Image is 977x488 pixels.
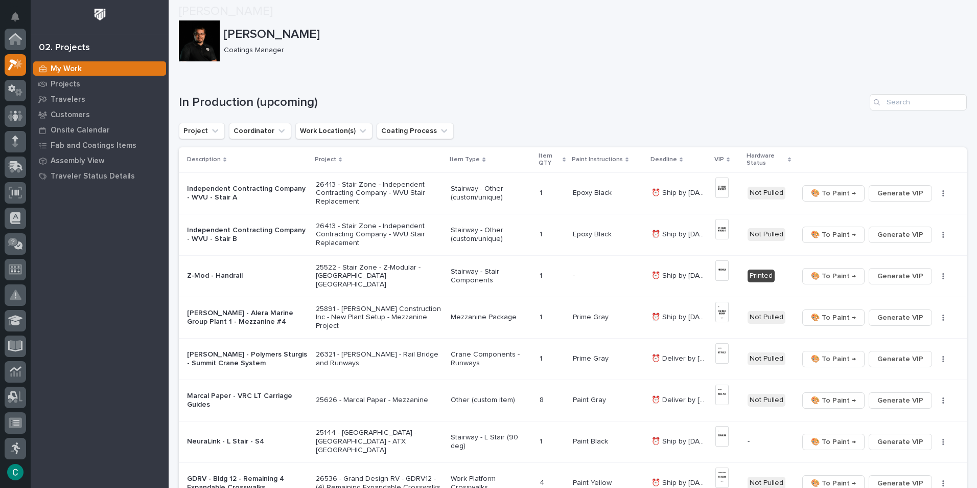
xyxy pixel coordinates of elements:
p: ⏰ Ship by 8/29/25 [652,228,709,239]
p: Stairway - L Stair (90 deg) [451,433,531,451]
a: Assembly View [31,153,169,168]
p: 25144 - [GEOGRAPHIC_DATA] - [GEOGRAPHIC_DATA] - ATX [GEOGRAPHIC_DATA] [316,429,443,454]
button: users-avatar [5,461,26,483]
p: Epoxy Black [573,228,614,239]
p: - [748,437,790,446]
tr: Independent Contracting Company - WVU - Stair A26413 - Stair Zone - Independent Contracting Compa... [179,172,967,214]
p: Customers [51,110,90,120]
p: 1 [540,270,544,280]
span: Generate VIP [877,229,923,241]
span: Generate VIP [877,436,923,448]
p: 26413 - Stair Zone - Independent Contracting Company - WVU Stair Replacement [316,181,443,206]
p: ⏰ Ship by 9/19/25 [652,311,709,322]
button: Notifications [5,6,26,28]
p: Marcal Paper - VRC LT Carriage Guides [187,392,308,409]
div: Not Pulled [748,187,785,199]
p: [PERSON_NAME] [224,27,963,42]
div: Not Pulled [748,394,785,407]
p: 25522 - Stair Zone - Z-Modular - [GEOGRAPHIC_DATA] [GEOGRAPHIC_DATA] [316,263,443,289]
p: Hardware Status [747,150,785,169]
span: Generate VIP [877,270,923,282]
span: 🎨 To Paint → [811,312,856,324]
a: Onsite Calendar [31,122,169,138]
p: 25626 - Marcal Paper - Mezzanine [316,396,443,405]
p: Traveler Status Details [51,172,135,181]
p: 26413 - Stair Zone - Independent Contracting Company - WVU Stair Replacement [316,222,443,248]
div: 02. Projects [39,42,90,54]
button: Generate VIP [869,309,932,326]
p: Z-Mod - Handrail [187,272,308,280]
a: My Work [31,61,169,76]
a: Customers [31,107,169,122]
p: [PERSON_NAME] - Alera Marine Group Plant 1 - Mezzanine #4 [187,309,308,326]
p: Deadline [650,154,677,165]
p: Stairway - Other (custom/unique) [451,185,531,202]
img: Workspace Logo [90,5,109,24]
tr: NeuraLink - L Stair - S425144 - [GEOGRAPHIC_DATA] - [GEOGRAPHIC_DATA] - ATX [GEOGRAPHIC_DATA]Stai... [179,421,967,462]
p: VIP [714,154,724,165]
tr: [PERSON_NAME] - Polymers Sturgis - Summit Crane System26321 - [PERSON_NAME] - Rail Bridge and Run... [179,338,967,380]
tr: Z-Mod - Handrail25522 - Stair Zone - Z-Modular - [GEOGRAPHIC_DATA] [GEOGRAPHIC_DATA]Stairway - St... [179,255,967,297]
button: Generate VIP [869,268,932,284]
div: Not Pulled [748,352,785,365]
a: Fab and Coatings Items [31,138,169,153]
button: 🎨 To Paint → [802,227,865,243]
p: ⏰ Ship by 8/29/25 [652,187,709,197]
button: 🎨 To Paint → [802,434,865,450]
button: Work Location(s) [295,123,373,139]
span: Generate VIP [877,312,923,324]
p: Paint Black [573,435,610,446]
div: Not Pulled [748,311,785,324]
p: ⏰ Ship by 9/15/25 [652,270,709,280]
p: Epoxy Black [573,187,614,197]
span: 🎨 To Paint → [811,436,856,448]
button: 🎨 To Paint → [802,309,865,326]
button: 🎨 To Paint → [802,392,865,409]
p: Coatings Manager [224,46,959,55]
input: Search [870,94,967,110]
p: ⏰ Deliver by 9/22/25 [652,352,709,363]
tr: [PERSON_NAME] - Alera Marine Group Plant 1 - Mezzanine #425891 - [PERSON_NAME] Construction Inc -... [179,297,967,338]
p: Item Type [450,154,480,165]
h2: [PERSON_NAME] [179,4,273,19]
p: Paint Yellow [573,477,614,487]
span: Generate VIP [877,187,923,199]
button: 🎨 To Paint → [802,351,865,367]
p: NeuraLink - L Stair - S4 [187,437,308,446]
div: Notifications [13,12,26,29]
button: Coordinator [229,123,291,139]
button: 🎨 To Paint → [802,185,865,202]
span: 🎨 To Paint → [811,353,856,365]
button: Coating Process [377,123,454,139]
p: Projects [51,80,80,89]
p: Travelers [51,95,85,104]
span: 🎨 To Paint → [811,270,856,282]
button: Generate VIP [869,351,932,367]
p: 4 [540,477,546,487]
span: 🎨 To Paint → [811,229,856,241]
p: Crane Components - Runways [451,350,531,368]
tr: Marcal Paper - VRC LT Carriage Guides25626 - Marcal Paper - MezzanineOther (custom item)88 Paint ... [179,380,967,421]
span: 🎨 To Paint → [811,394,856,407]
a: Travelers [31,92,169,107]
p: Fab and Coatings Items [51,141,136,150]
p: Prime Gray [573,311,611,322]
p: My Work [51,64,82,74]
p: Project [315,154,336,165]
p: Prime Gray [573,352,611,363]
p: Stairway - Stair Components [451,268,531,285]
p: 25891 - [PERSON_NAME] Construction Inc - New Plant Setup - Mezzanine Project [316,305,443,330]
button: Generate VIP [869,434,932,450]
span: 🎨 To Paint → [811,187,856,199]
span: Generate VIP [877,394,923,407]
p: - [573,270,577,280]
p: Paint Gray [573,394,608,405]
p: 1 [540,228,544,239]
div: Not Pulled [748,228,785,241]
button: Generate VIP [869,185,932,202]
div: Printed [748,270,775,282]
button: Generate VIP [869,227,932,243]
p: 26321 - [PERSON_NAME] - Rail Bridge and Runways [316,350,443,368]
p: Description [187,154,221,165]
